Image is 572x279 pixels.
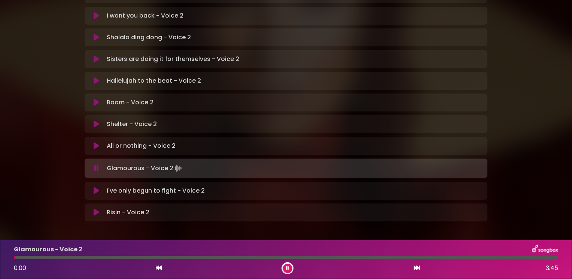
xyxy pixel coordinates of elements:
[107,186,205,195] p: I've only begun to fight - Voice 2
[107,33,191,42] p: Shalala ding dong - Voice 2
[107,163,184,174] p: Glamourous - Voice 2
[107,55,239,64] p: Sisters are doing it for themselves - Voice 2
[107,120,157,129] p: Shelter - Voice 2
[107,11,183,20] p: I want you back - Voice 2
[532,245,558,254] img: songbox-logo-white.png
[107,76,201,85] p: Hallelujah to the beat - Voice 2
[107,98,153,107] p: Boom - Voice 2
[107,141,176,150] p: All or nothing - Voice 2
[107,208,149,217] p: Risin - Voice 2
[173,163,184,174] img: waveform4.gif
[14,245,82,254] p: Glamourous - Voice 2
